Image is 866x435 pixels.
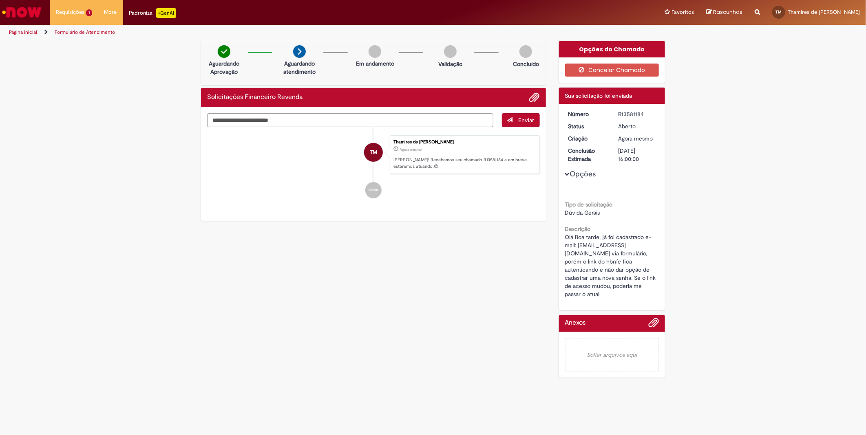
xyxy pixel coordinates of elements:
dt: Status [562,122,612,130]
button: Cancelar Chamado [565,64,659,77]
b: Tipo de solicitação [565,201,613,208]
span: Enviar [519,116,535,124]
dt: Criação [562,134,612,143]
h2: Anexos [565,319,586,327]
div: 30/09/2025 12:09:03 [618,134,656,143]
div: Opções do Chamado [559,41,665,57]
p: Aguardando atendimento [280,59,319,76]
li: Thamires de Moraes Melo [207,135,540,174]
p: Validação [438,60,462,68]
dt: Número [562,110,612,118]
span: More [104,8,117,16]
textarea: Digite sua mensagem aqui... [207,113,493,127]
b: Descrição [565,225,591,233]
ul: Trilhas de página [6,25,571,40]
button: Adicionar anexos [648,317,659,332]
span: Requisições [56,8,84,16]
p: Em andamento [356,59,394,68]
em: Soltar arquivos aqui [565,338,659,371]
a: Página inicial [9,29,37,35]
div: Padroniza [129,8,176,18]
div: Thamires de Moraes Melo [364,143,383,162]
div: Aberto [618,122,656,130]
time: 30/09/2025 12:09:03 [400,147,422,152]
span: TM [776,9,782,15]
p: Concluído [513,60,539,68]
span: Olá Boa tarde, já foi cadastrado e-mail: [EMAIL_ADDRESS][DOMAIN_NAME] via formulário, porém o lin... [565,233,658,298]
img: img-circle-grey.png [444,45,457,58]
span: Sua solicitação foi enviada [565,92,632,99]
time: 30/09/2025 12:09:03 [618,135,653,142]
span: Agora mesmo [400,147,422,152]
button: Enviar [502,113,540,127]
div: Thamires de [PERSON_NAME] [393,140,535,145]
h2: Solicitações Financeiro Revenda Histórico de tíquete [207,94,303,101]
span: TM [370,143,377,162]
img: arrow-next.png [293,45,306,58]
button: Adicionar anexos [529,92,540,103]
ul: Histórico de tíquete [207,127,540,207]
img: img-circle-grey.png [519,45,532,58]
span: Rascunhos [713,8,742,16]
img: img-circle-grey.png [369,45,381,58]
p: +GenAi [156,8,176,18]
span: Thamires de [PERSON_NAME] [788,9,860,15]
p: [PERSON_NAME]! Recebemos seu chamado R13581184 e em breve estaremos atuando. [393,157,535,169]
span: Favoritos [672,8,694,16]
div: [DATE] 16:00:00 [618,147,656,163]
a: Rascunhos [706,9,742,16]
span: 1 [86,9,92,16]
span: Agora mesmo [618,135,653,142]
img: ServiceNow [1,4,43,20]
p: Aguardando Aprovação [204,59,244,76]
dt: Conclusão Estimada [562,147,612,163]
a: Formulário de Atendimento [55,29,115,35]
img: check-circle-green.png [218,45,230,58]
span: Dúvida Gerais [565,209,600,216]
div: R13581184 [618,110,656,118]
